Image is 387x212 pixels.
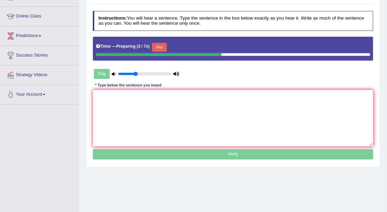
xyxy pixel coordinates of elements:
[0,66,79,83] a: Strategy Videos
[137,44,138,49] b: (
[98,15,127,21] b: Instructions:
[0,85,79,102] a: Your Account
[148,44,150,49] b: )
[0,7,79,24] a: Online Class
[96,44,150,49] h5: Timer —
[138,44,148,49] b: 3 / 7s
[93,83,164,89] div: * Type below the sentence you heard
[152,43,167,52] button: Skip
[0,46,79,63] a: Success Stories
[0,26,79,44] a: Predictions
[93,11,374,31] h4: You will hear a sentence. Type the sentence in the box below exactly as you hear it. Write as muc...
[117,44,136,49] b: Preparing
